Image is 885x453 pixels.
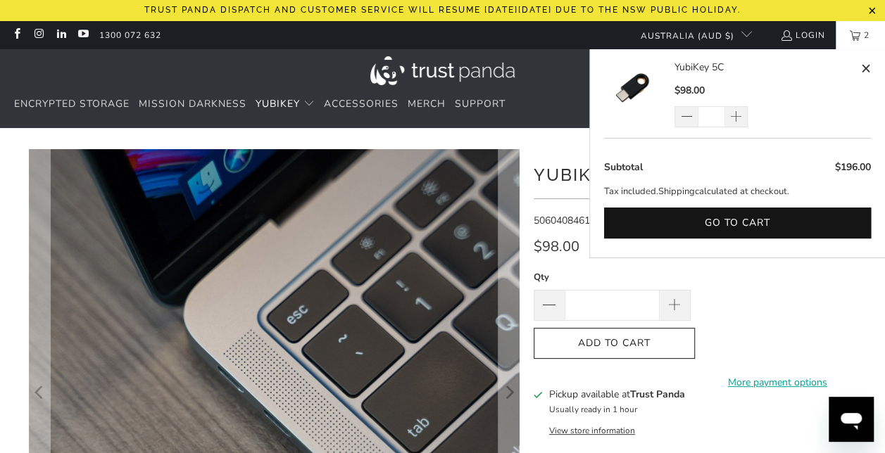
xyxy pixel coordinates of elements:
nav: Translation missing: en.navigation.header.main_nav [14,88,506,121]
b: Trust Panda [630,388,685,401]
img: YubiKey 5C [604,60,660,116]
a: Encrypted Storage [14,88,130,121]
span: $196.00 [835,160,871,174]
span: $98.00 [674,84,705,97]
span: YubiKey [256,97,300,110]
span: Subtotal [604,160,643,174]
a: Trust Panda Australia on LinkedIn [55,30,67,41]
a: 1300 072 632 [99,27,161,43]
p: Trust Panda dispatch and customer service will resume [DATE][DATE] due to the NSW public holiday. [144,5,741,15]
a: More payment options [699,375,856,390]
span: Merch [408,97,446,110]
a: Trust Panda Australia on Facebook [11,30,23,41]
a: YubiKey 5C [604,60,674,127]
span: Support [455,97,506,110]
a: Login [780,27,825,43]
a: Shipping [658,184,695,199]
span: Mission Darkness [139,97,246,110]
h3: Pickup available at [549,387,685,402]
a: Trust Panda Australia on Instagram [32,30,44,41]
span: 5060408461488 [534,214,607,227]
button: View store information [549,425,635,436]
button: Australia (AUD $) [629,21,752,49]
label: Qty [534,269,691,285]
small: Usually ready in 1 hour [549,404,637,415]
span: Encrypted Storage [14,97,130,110]
a: Merch [408,88,446,121]
iframe: Button to launch messaging window [829,397,874,442]
p: Tax included. calculated at checkout. [604,184,871,199]
span: Accessories [324,97,398,110]
span: Add to Cart [548,338,680,350]
span: $98.00 [534,237,579,256]
a: Mission Darkness [139,88,246,121]
summary: YubiKey [256,88,315,121]
button: Add to Cart [534,328,695,359]
h1: YubiKey 5C [534,160,856,188]
span: 2 [860,21,873,49]
a: Trust Panda Australia on YouTube [77,30,89,41]
a: Accessories [324,88,398,121]
a: 2 [836,21,885,49]
button: Go to cart [604,208,871,239]
a: Support [455,88,506,121]
img: Trust Panda Australia [370,56,515,85]
a: YubiKey 5C [674,60,857,75]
